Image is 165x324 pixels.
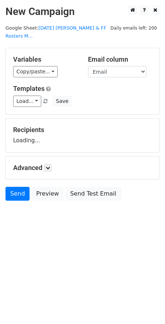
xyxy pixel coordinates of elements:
a: [DATE] [PERSON_NAME] & FF Rosters M... [5,25,106,39]
div: Loading... [13,126,152,145]
a: Templates [13,85,45,92]
a: Send [5,187,30,201]
a: Copy/paste... [13,66,58,77]
h5: Variables [13,55,77,63]
h5: Advanced [13,164,152,172]
span: Daily emails left: 200 [108,24,160,32]
h5: Email column [88,55,152,63]
h5: Recipients [13,126,152,134]
a: Send Test Email [65,187,121,201]
small: Google Sheet: [5,25,106,39]
button: Save [53,96,72,107]
a: Daily emails left: 200 [108,25,160,31]
a: Preview [31,187,64,201]
h2: New Campaign [5,5,160,18]
a: Load... [13,96,41,107]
